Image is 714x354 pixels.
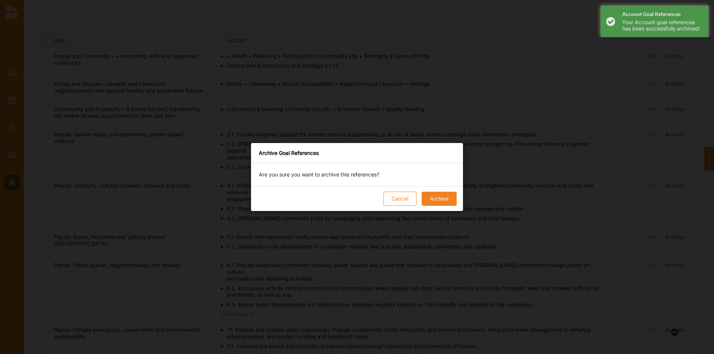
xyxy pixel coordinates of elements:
[622,11,703,17] h4: Account Goal References
[383,192,416,206] button: Cancel
[622,19,703,32] div: Your Account goal references has been successfully archived!
[251,163,463,186] div: Are you sure you want to archive this references?
[422,192,457,206] button: Archive
[251,143,463,163] div: Archive Goal References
